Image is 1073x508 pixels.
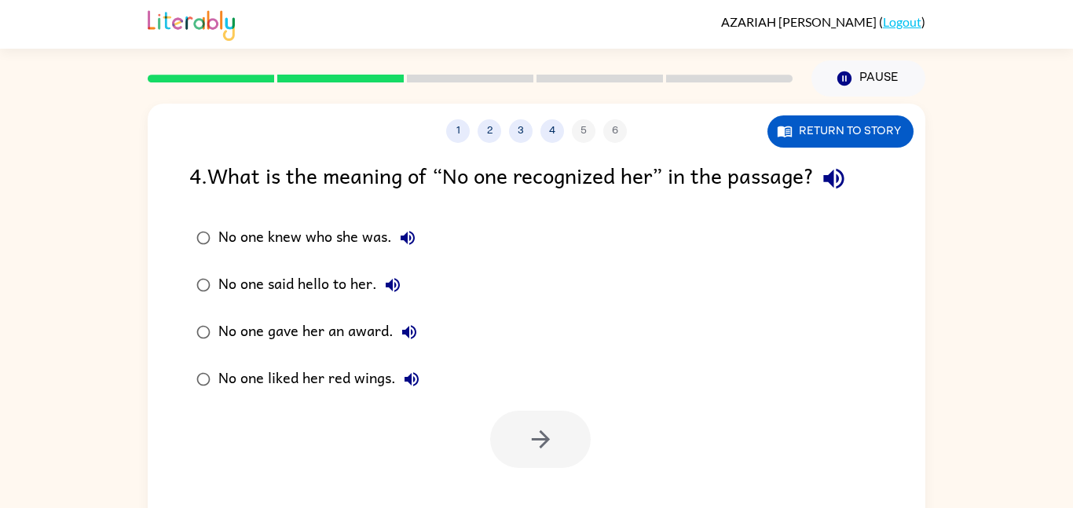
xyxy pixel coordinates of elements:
button: No one knew who she was. [392,222,423,254]
div: ( ) [721,14,925,29]
button: No one liked her red wings. [396,364,427,395]
button: No one gave her an award. [394,316,425,348]
span: AZARIAH [PERSON_NAME] [721,14,879,29]
button: Return to story [767,115,914,148]
button: 4 [540,119,564,143]
img: Literably [148,6,235,41]
button: 1 [446,119,470,143]
div: No one knew who she was. [218,222,423,254]
div: No one said hello to her. [218,269,408,301]
div: 4 . What is the meaning of “No one recognized her” in the passage? [189,159,884,199]
a: Logout [883,14,921,29]
button: 3 [509,119,533,143]
button: Pause [811,60,925,97]
button: No one said hello to her. [377,269,408,301]
div: No one liked her red wings. [218,364,427,395]
div: No one gave her an award. [218,316,425,348]
button: 2 [478,119,501,143]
